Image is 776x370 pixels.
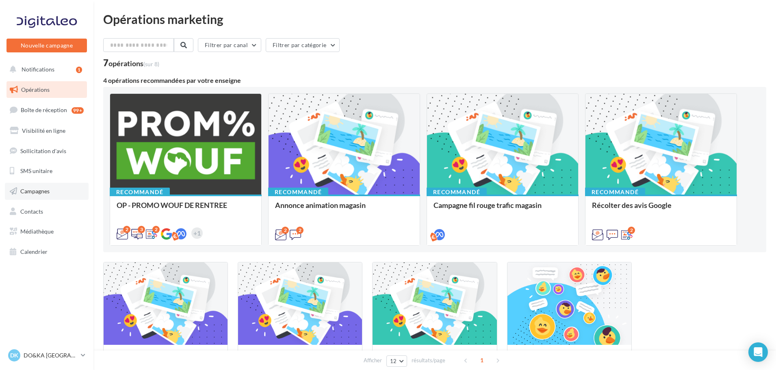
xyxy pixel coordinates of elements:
a: SMS unitaire [5,162,89,180]
span: 12 [390,358,397,364]
div: 2 [628,227,635,234]
div: 2 [296,227,303,234]
a: Boîte de réception99+ [5,101,89,119]
div: opérations [108,60,159,67]
a: Opérations [5,81,89,98]
a: Visibilité en ligne [5,122,89,139]
div: Recommandé [427,188,487,197]
span: Médiathèque [20,228,54,235]
span: Contacts [20,208,43,215]
div: Opérations marketing [103,13,766,25]
div: 99+ [72,107,84,114]
button: Filtrer par catégorie [266,38,340,52]
div: 2 [123,226,130,233]
a: Contacts [5,203,89,220]
div: Open Intercom Messenger [748,342,768,362]
span: Opérations [21,86,50,93]
button: Notifications 1 [5,61,85,78]
span: Calendrier [20,248,48,255]
a: Calendrier [5,243,89,260]
span: 1 [475,354,488,367]
div: Annonce animation magasin [275,201,413,217]
span: Afficher [364,357,382,364]
div: Recommandé [110,188,170,197]
a: Médiathèque [5,223,89,240]
button: 12 [386,355,407,367]
span: résultats/page [412,357,445,364]
div: 3 [138,226,145,233]
div: Campagne fil rouge trafic magasin [434,201,572,217]
a: Sollicitation d'avis [5,143,89,160]
div: 7 [103,58,159,67]
p: DO&KA [GEOGRAPHIC_DATA] [24,351,78,359]
a: DK DO&KA [GEOGRAPHIC_DATA] [7,348,87,363]
span: SMS unitaire [20,167,52,174]
div: 2 [152,226,160,233]
span: Visibilité en ligne [22,127,65,134]
div: 1 [76,67,82,73]
div: 4 opérations recommandées par votre enseigne [103,77,766,84]
span: DK [10,351,18,359]
button: Filtrer par canal [198,38,261,52]
div: Recommandé [268,188,328,197]
span: Boîte de réception [21,106,67,113]
div: 2 [282,227,289,234]
div: +1 [191,227,203,239]
div: OP - PROMO WOUF DE RENTREE [117,201,255,217]
div: Recommandé [585,188,645,197]
span: Campagnes [20,188,50,195]
button: Nouvelle campagne [7,39,87,52]
span: Sollicitation d'avis [20,147,66,154]
span: (sur 8) [143,61,159,67]
span: Notifications [22,66,54,73]
div: Récolter des avis Google [592,201,730,217]
a: Campagnes [5,183,89,200]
